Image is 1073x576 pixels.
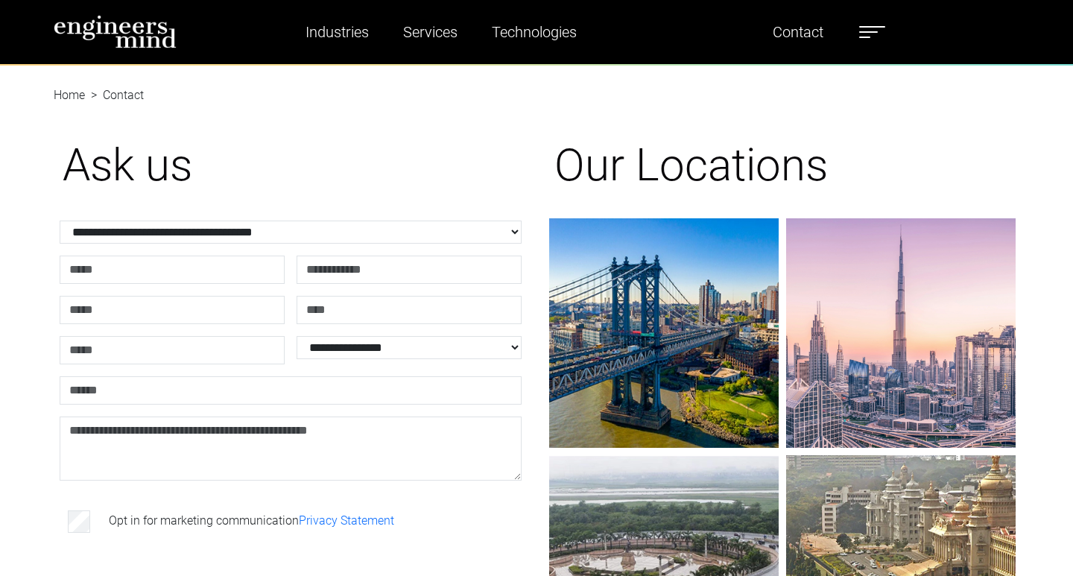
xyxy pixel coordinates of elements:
[549,218,779,448] img: gif
[54,88,85,102] a: Home
[767,15,829,49] a: Contact
[486,15,583,49] a: Technologies
[54,15,177,48] img: logo
[85,86,144,104] li: Contact
[300,15,375,49] a: Industries
[54,72,1019,89] nav: breadcrumb
[397,15,463,49] a: Services
[786,218,1016,448] img: gif
[109,512,394,530] label: Opt in for marketing communication
[554,139,1010,192] h1: Our Locations
[63,139,519,192] h1: Ask us
[299,513,394,528] a: Privacy Statement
